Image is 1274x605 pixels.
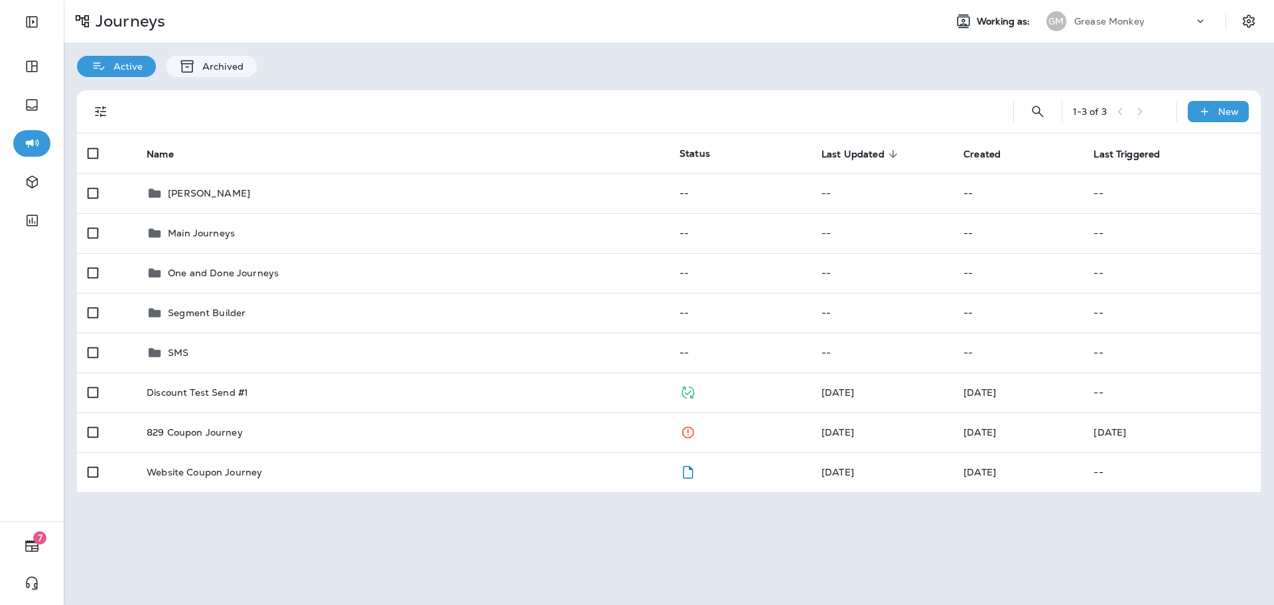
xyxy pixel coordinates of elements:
span: Last Updated [821,148,902,160]
button: Expand Sidebar [13,9,50,35]
p: SMS [168,347,188,358]
p: 829 Coupon Journey [147,427,243,438]
span: Created [963,149,1001,160]
td: -- [811,173,953,213]
p: Segment Builder [168,307,246,318]
p: One and Done Journeys [168,268,279,278]
span: Brian Clark [821,466,854,478]
p: Website Coupon Journey [147,467,262,477]
span: Last Triggered [1094,148,1177,160]
span: Jan Wojtasinski [963,426,996,438]
td: -- [953,293,1083,333]
td: -- [811,253,953,293]
td: -- [1083,293,1261,333]
td: -- [953,333,1083,373]
button: 7 [13,533,50,559]
span: Brian Clark [821,426,854,438]
td: -- [669,213,811,253]
td: -- [669,293,811,333]
p: Active [107,61,143,72]
td: -- [1083,173,1261,213]
button: Filters [88,98,114,125]
button: Search Journeys [1025,98,1051,125]
p: -- [1094,387,1250,398]
td: -- [669,173,811,213]
td: -- [669,333,811,373]
span: 7 [33,531,46,545]
td: -- [953,173,1083,213]
span: Published [679,385,696,397]
span: Draft [679,465,696,477]
p: Archived [196,61,244,72]
span: Brian Clark [963,387,996,398]
td: -- [953,253,1083,293]
span: Last Triggered [1094,149,1160,160]
p: Main Journeys [168,228,235,238]
p: -- [1094,467,1250,477]
button: Settings [1237,9,1261,33]
td: [DATE] [1083,412,1261,452]
p: Discount Test Send #1 [147,387,248,398]
td: -- [811,293,953,333]
td: -- [669,253,811,293]
span: Status [679,147,710,159]
td: -- [1083,213,1261,253]
p: Grease Monkey [1074,16,1145,27]
td: -- [1083,333,1261,373]
p: Journeys [90,11,165,31]
td: -- [811,333,953,373]
span: Created [963,148,1018,160]
p: [PERSON_NAME] [168,188,250,199]
p: New [1218,106,1239,117]
div: GM [1046,11,1066,31]
td: -- [953,213,1083,253]
span: Name [147,149,174,160]
span: Brian Clark [963,466,996,478]
div: 1 - 3 of 3 [1073,106,1107,117]
span: Brian Clark [821,387,854,398]
span: Stopped [679,425,696,437]
span: Last Updated [821,149,885,160]
td: -- [811,213,953,253]
span: Name [147,148,191,160]
span: Working as: [977,16,1033,27]
td: -- [1083,253,1261,293]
